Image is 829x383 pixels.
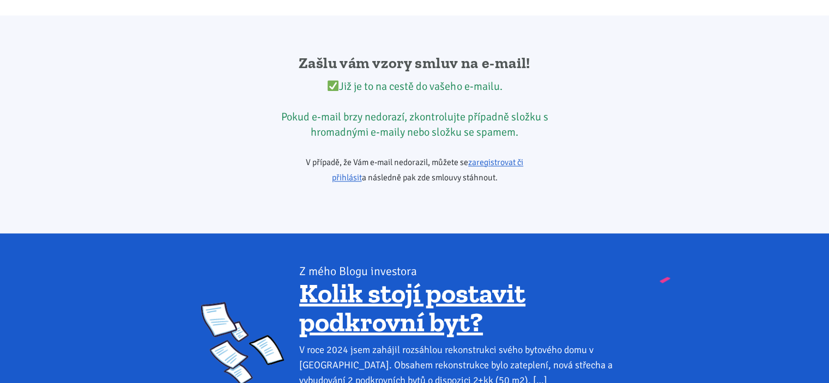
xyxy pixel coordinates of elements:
p: V případě, že Vám e-mail nedorazil, můžete se a následně pak zde smlouvy stáhnout. [275,155,554,185]
a: Kolik stojí postavit podkrovní byt? [299,276,525,338]
h2: Zašlu vám vzory smluv na e-mail! [275,53,554,73]
a: zaregistrovat či přihlásit [332,157,524,183]
div: Již je to na cestě do vašeho e-mailu. Pokud e-mail brzy nedorazí, zkontrolujte případně složku s ... [275,79,554,140]
img: ✅ [328,80,338,91]
div: Z mého Blogu investora [299,263,628,278]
